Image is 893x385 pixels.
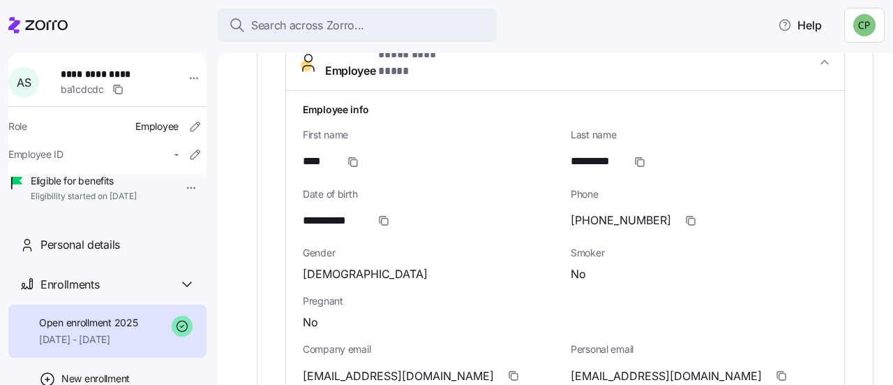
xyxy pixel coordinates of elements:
[571,187,827,201] span: Phone
[40,276,99,293] span: Enrollments
[303,266,428,283] span: [DEMOGRAPHIC_DATA]
[853,14,876,36] img: 8424d6c99baeec437bf5dae78df33962
[767,11,833,39] button: Help
[571,246,827,260] span: Smoker
[17,77,31,88] span: A S
[174,147,179,161] span: -
[39,316,137,330] span: Open enrollment 2025
[571,368,762,385] span: [EMAIL_ADDRESS][DOMAIN_NAME]
[8,147,63,161] span: Employee ID
[40,236,120,254] span: Personal details
[303,314,318,331] span: No
[303,246,560,260] span: Gender
[31,174,137,188] span: Eligible for benefits
[571,266,586,283] span: No
[135,119,179,133] span: Employee
[61,82,104,96] span: ba1cdcdc
[31,191,137,203] span: Eligibility started on [DATE]
[303,294,827,308] span: Pregnant
[325,46,466,80] span: Employee
[303,128,560,142] span: First name
[571,128,827,142] span: Last name
[778,17,822,34] span: Help
[303,342,560,356] span: Company email
[571,212,671,229] span: [PHONE_NUMBER]
[303,187,560,201] span: Date of birth
[303,102,827,117] h1: Employee info
[8,119,27,133] span: Role
[303,368,494,385] span: [EMAIL_ADDRESS][DOMAIN_NAME]
[39,333,137,347] span: [DATE] - [DATE]
[571,342,827,356] span: Personal email
[218,8,497,42] button: Search across Zorro...
[251,17,364,34] span: Search across Zorro...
